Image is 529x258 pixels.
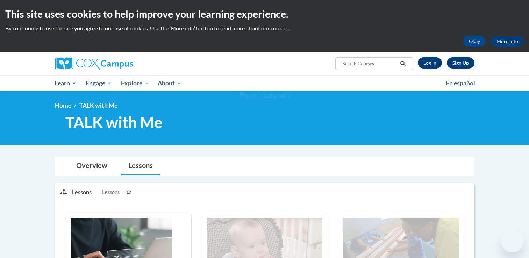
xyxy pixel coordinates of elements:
[5,7,524,21] h2: This site uses cookies to help improve your learning experience.
[50,75,81,91] a: Learn
[55,57,133,70] img: Cox Campus
[158,79,181,87] span: About
[44,75,485,91] div: Main menu
[65,113,163,131] span: TALK with Me
[121,79,149,87] span: Explore
[400,61,406,66] i: 
[240,92,289,100] img: Section background
[447,57,474,69] a: Register
[69,157,114,175] a: Overview
[102,188,120,196] span: Lessons
[5,24,524,32] p: By continuing to use the site you agree to our use of cookies. Use the ‘More info’ button to read...
[418,57,442,69] a: Log In
[441,76,480,91] a: En español
[86,79,112,87] span: Engage
[55,102,71,109] a: Home
[55,57,188,70] a: Cox Campus
[491,36,524,47] a: More Info
[79,102,117,109] span: TALK with Me
[72,188,92,196] p: Lessons
[121,157,160,175] a: Lessons
[463,36,486,47] button: Okay
[342,59,398,68] input: Search Courses
[153,75,186,91] a: About
[501,230,523,252] iframe: Button to launch messaging window
[55,79,77,87] span: Learn
[446,79,475,87] span: En español
[81,75,116,91] a: Engage
[116,75,153,91] a: Explore
[398,59,408,68] button: Search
